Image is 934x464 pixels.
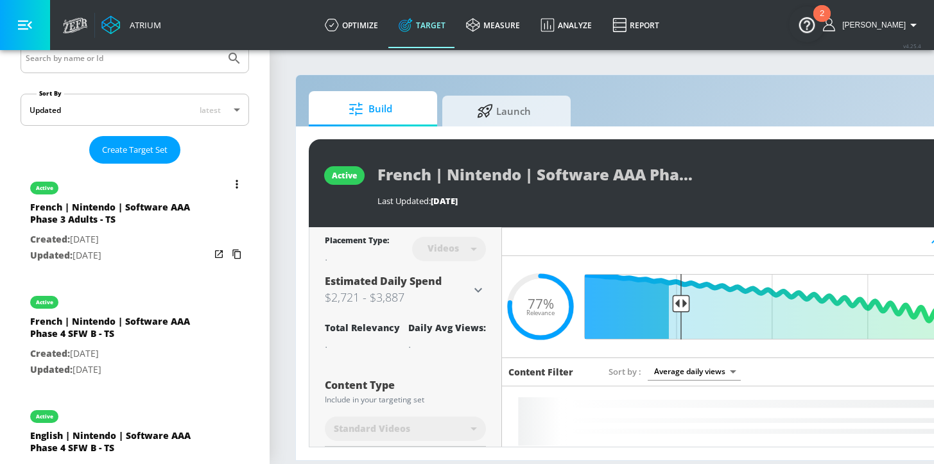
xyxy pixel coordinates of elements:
p: [DATE] [30,362,210,378]
div: Videos [421,243,465,253]
span: Updated: [30,249,73,261]
span: Build [322,94,419,125]
div: activeFrench | Nintendo | Software AAA Phase 3 Adults - TSCreated:[DATE]Updated:[DATE] [21,169,249,273]
div: Estimated Daily Spend$2,721 - $3,887 [325,274,486,306]
div: Updated [30,105,61,116]
div: French | Nintendo | Software AAA Phase 3 Adults - TS [30,201,210,232]
a: measure [456,2,530,48]
p: [DATE] [30,346,210,362]
div: activeFrench | Nintendo | Software AAA Phase 4 SFW B - TSCreated:[DATE]Updated:[DATE] [21,283,249,387]
a: Report [602,2,670,48]
div: active [332,170,357,181]
span: Launch [455,96,553,126]
span: Created: [30,233,70,245]
span: 77% [528,296,554,310]
p: [DATE] [30,232,210,248]
span: Estimated Daily Spend [325,274,442,288]
div: Include in your targeting set [325,396,486,404]
a: Analyze [530,2,602,48]
p: [DATE] [30,248,210,264]
div: active [36,413,53,420]
span: login as: renata.fonseca@zefr.com [837,21,906,30]
span: Standard Videos [334,422,410,435]
div: Total Relevancy [325,322,400,334]
h3: $2,721 - $3,887 [325,288,471,306]
a: Target [388,2,456,48]
span: Create Target Set [102,142,168,157]
span: Relevance [526,310,555,316]
div: English | Nintendo | Software AAA Phase 4 SFW B - TS [30,429,210,460]
button: [PERSON_NAME] [823,17,921,33]
button: Open Resource Center, 2 new notifications [789,6,825,42]
label: Sort By [37,89,64,98]
div: Placement Type: [325,235,389,248]
div: active [36,299,53,305]
span: [DATE] [431,195,458,207]
span: Sort by [609,366,641,377]
button: Create Target Set [89,136,180,164]
span: Updated: [30,363,73,375]
span: Created: [30,347,70,359]
div: Daily Avg Views: [408,322,486,334]
div: Content Type [325,380,486,390]
div: Average daily views [648,363,741,380]
h6: Content Filter [508,366,573,378]
div: active [36,185,53,191]
div: 2 [820,13,824,30]
div: Atrium [125,19,161,31]
span: latest [200,105,221,116]
a: optimize [315,2,388,48]
a: Atrium [101,15,161,35]
div: French | Nintendo | Software AAA Phase 4 SFW B - TS [30,315,210,346]
span: v 4.25.4 [903,42,921,49]
input: Search by name or Id [26,50,220,67]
